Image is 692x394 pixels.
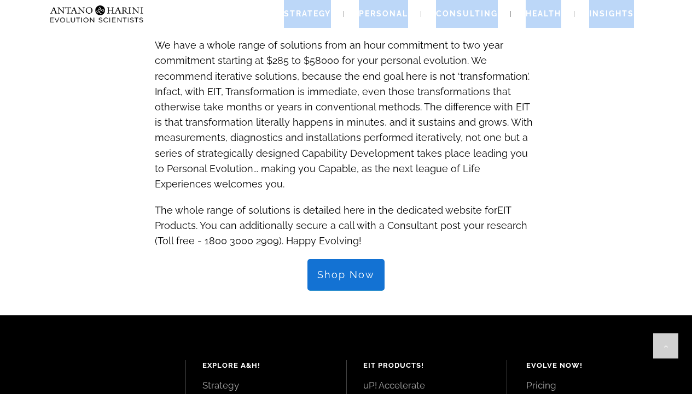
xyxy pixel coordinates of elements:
[155,39,533,190] span: We have a whole range of solutions from an hour commitment to two year commitment starting at $28...
[307,259,385,291] a: Shop Now
[155,198,511,233] a: EIT Products
[202,360,330,371] h4: Explore A&H!
[359,9,408,18] span: Personal
[526,360,667,371] h4: Evolve Now!
[526,379,667,391] a: Pricing
[436,9,498,18] span: Consulting
[317,269,375,281] span: Shop Now
[363,360,491,371] h4: EIT Products!
[526,9,561,18] span: Health
[363,379,491,391] a: uP! Accelerate
[284,9,331,18] span: Strategy
[155,204,497,216] span: The whole range of solutions is detailed here in the dedicated website for
[155,204,511,231] span: EIT Products
[589,9,634,18] span: Insights
[155,220,527,246] span: . You can additionally secure a call with a Consultant post your research (Toll free - 1800 3000 ...
[202,379,330,391] a: Strategy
